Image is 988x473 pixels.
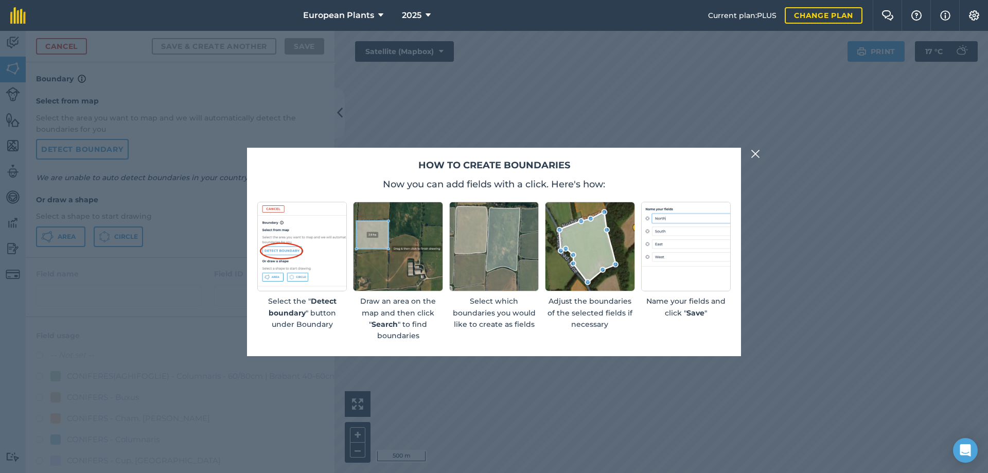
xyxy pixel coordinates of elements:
[968,10,980,21] img: A cog icon
[545,202,634,291] img: Screenshot of an editable boundary
[641,295,731,319] p: Name your fields and click " "
[910,10,923,21] img: A question mark icon
[708,10,777,21] span: Current plan : PLUS
[545,295,634,330] p: Adjust the boundaries of the selected fields if necessary
[940,9,950,22] img: svg+xml;base64,PHN2ZyB4bWxucz0iaHR0cDovL3d3dy53My5vcmcvMjAwMC9zdmciIHdpZHRoPSIxNyIgaGVpZ2h0PSIxNy...
[269,296,337,317] strong: Detect boundary
[686,308,704,318] strong: Save
[881,10,894,21] img: Two speech bubbles overlapping with the left bubble in the forefront
[257,202,347,291] img: Screenshot of detect boundary button
[353,295,443,342] p: Draw an area on the map and then click " " to find boundaries
[257,158,731,173] h2: How to create boundaries
[257,295,347,330] p: Select the " " button under Boundary
[257,177,731,191] p: Now you can add fields with a click. Here's how:
[303,9,374,22] span: European Plants
[953,438,978,463] div: Open Intercom Messenger
[449,295,539,330] p: Select which boundaries you would like to create as fields
[10,7,26,24] img: fieldmargin Logo
[785,7,862,24] a: Change plan
[372,320,398,329] strong: Search
[751,148,760,160] img: svg+xml;base64,PHN2ZyB4bWxucz0iaHR0cDovL3d3dy53My5vcmcvMjAwMC9zdmciIHdpZHRoPSIyMiIgaGVpZ2h0PSIzMC...
[641,202,731,291] img: placeholder
[402,9,421,22] span: 2025
[449,202,539,291] img: Screenshot of selected fields
[353,202,443,291] img: Screenshot of an rectangular area drawn on a map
